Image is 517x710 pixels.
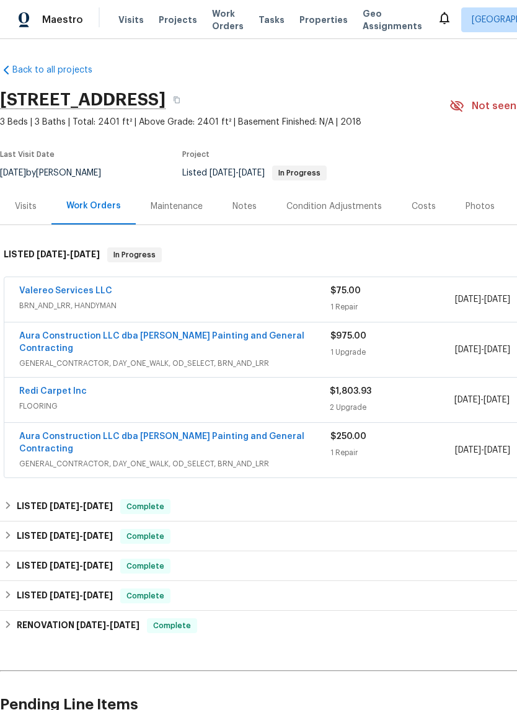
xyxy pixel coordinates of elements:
[50,502,113,510] span: -
[50,591,113,600] span: -
[454,394,510,406] span: -
[19,458,330,470] span: GENERAL_CONTRACTOR, DAY_ONE_WALK, OD_SELECT, BRN_AND_LRR
[455,344,510,356] span: -
[50,531,79,540] span: [DATE]
[299,14,348,26] span: Properties
[232,200,257,213] div: Notes
[182,151,210,158] span: Project
[330,301,455,313] div: 1 Repair
[50,561,113,570] span: -
[212,7,244,32] span: Work Orders
[83,531,113,540] span: [DATE]
[286,200,382,213] div: Condition Adjustments
[330,401,454,414] div: 2 Upgrade
[484,345,510,354] span: [DATE]
[50,561,79,570] span: [DATE]
[182,169,327,177] span: Listed
[17,588,113,603] h6: LISTED
[70,250,100,259] span: [DATE]
[66,200,121,212] div: Work Orders
[455,444,510,456] span: -
[19,332,304,353] a: Aura Construction LLC dba [PERSON_NAME] Painting and General Contracting
[484,396,510,404] span: [DATE]
[17,529,113,544] h6: LISTED
[466,200,495,213] div: Photos
[122,590,169,602] span: Complete
[42,14,83,26] span: Maestro
[330,286,361,295] span: $75.00
[210,169,236,177] span: [DATE]
[258,16,285,24] span: Tasks
[122,500,169,513] span: Complete
[330,432,366,441] span: $250.00
[76,621,139,629] span: -
[83,591,113,600] span: [DATE]
[17,559,113,574] h6: LISTED
[330,387,371,396] span: $1,803.93
[454,396,480,404] span: [DATE]
[455,345,481,354] span: [DATE]
[37,250,66,259] span: [DATE]
[484,446,510,455] span: [DATE]
[76,621,106,629] span: [DATE]
[83,561,113,570] span: [DATE]
[83,502,113,510] span: [DATE]
[19,286,112,295] a: Valereo Services LLC
[50,531,113,540] span: -
[363,7,422,32] span: Geo Assignments
[455,293,510,306] span: -
[118,14,144,26] span: Visits
[110,621,139,629] span: [DATE]
[50,591,79,600] span: [DATE]
[151,200,203,213] div: Maintenance
[19,387,87,396] a: Redi Carpet Inc
[330,346,455,358] div: 1 Upgrade
[412,200,436,213] div: Costs
[330,446,455,459] div: 1 Repair
[159,14,197,26] span: Projects
[122,530,169,543] span: Complete
[4,247,100,262] h6: LISTED
[148,619,196,632] span: Complete
[330,332,366,340] span: $975.00
[17,618,139,633] h6: RENOVATION
[37,250,100,259] span: -
[273,169,325,177] span: In Progress
[15,200,37,213] div: Visits
[19,357,330,370] span: GENERAL_CONTRACTOR, DAY_ONE_WALK, OD_SELECT, BRN_AND_LRR
[17,499,113,514] h6: LISTED
[122,560,169,572] span: Complete
[455,446,481,455] span: [DATE]
[210,169,265,177] span: -
[239,169,265,177] span: [DATE]
[455,295,481,304] span: [DATE]
[19,300,330,312] span: BRN_AND_LRR, HANDYMAN
[19,432,304,453] a: Aura Construction LLC dba [PERSON_NAME] Painting and General Contracting
[108,249,161,261] span: In Progress
[50,502,79,510] span: [DATE]
[19,400,330,412] span: FLOORING
[484,295,510,304] span: [DATE]
[166,89,188,111] button: Copy Address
